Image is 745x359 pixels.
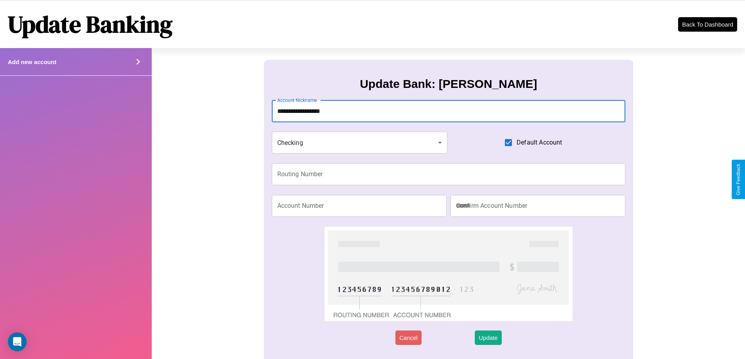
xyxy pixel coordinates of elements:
img: check [325,227,572,321]
div: Give Feedback [736,164,741,195]
div: Open Intercom Messenger [8,332,27,351]
span: Default Account [517,138,562,147]
h3: Update Bank: [PERSON_NAME] [360,77,537,91]
h4: Add new account [8,59,56,65]
button: Back To Dashboard [678,17,737,32]
h1: Update Banking [8,8,172,40]
label: Account Nickname [277,97,317,104]
button: Cancel [395,330,422,345]
button: Update [475,330,501,345]
div: Checking [272,132,448,154]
